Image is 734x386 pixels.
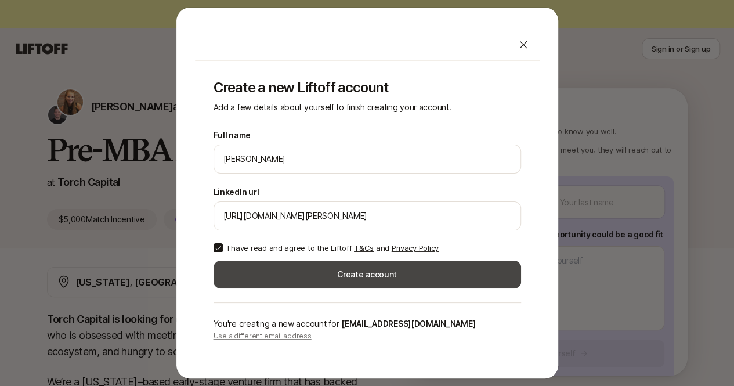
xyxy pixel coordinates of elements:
[214,243,223,252] button: I have read and agree to the Liftoff T&Cs and Privacy Policy
[214,261,521,288] button: Create account
[214,100,521,114] p: Add a few details about yourself to finish creating your account.
[214,80,521,96] p: Create a new Liftoff account
[214,185,259,199] label: LinkedIn url
[354,243,374,252] a: T&Cs
[227,242,439,254] p: I have read and agree to the Liftoff and
[214,176,416,178] p: We'll use [PERSON_NAME] as your preferred name.
[223,209,511,223] input: e.g. https://www.linkedin.com/in/melanie-perkins
[214,317,521,331] p: You're creating a new account for
[392,243,439,252] a: Privacy Policy
[214,128,251,142] label: Full name
[223,152,511,166] input: e.g. Melanie Perkins
[341,319,475,329] span: [EMAIL_ADDRESS][DOMAIN_NAME]
[214,331,521,341] p: Use a different email address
